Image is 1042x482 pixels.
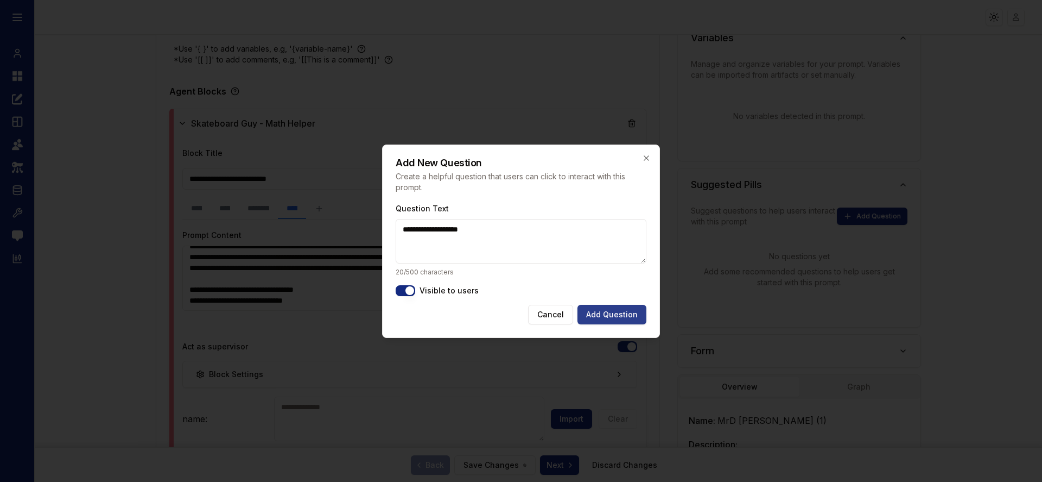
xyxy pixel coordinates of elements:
[396,268,646,277] p: 20 /500 characters
[420,287,479,295] label: Visible to users
[528,305,573,324] button: Cancel
[396,204,449,213] label: Question Text
[396,171,646,193] p: Create a helpful question that users can click to interact with this prompt.
[577,305,646,324] button: Add Question
[396,158,646,168] h2: Add New Question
